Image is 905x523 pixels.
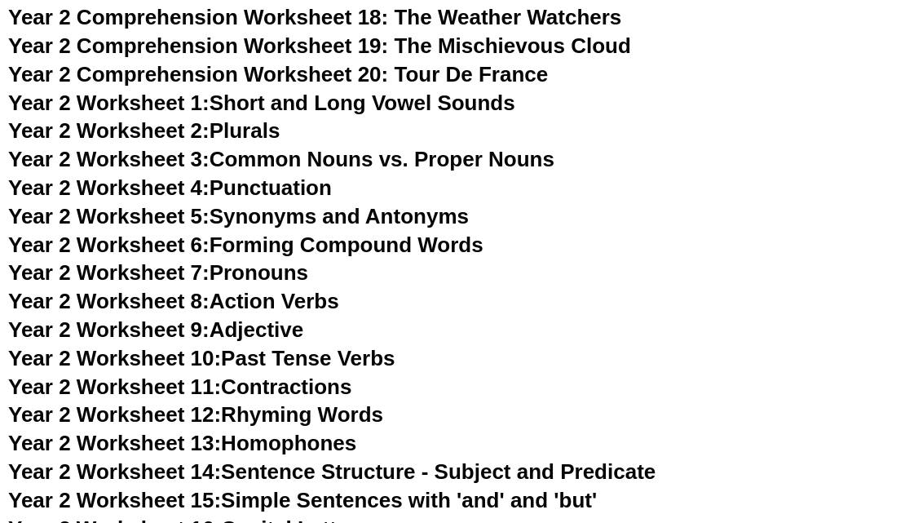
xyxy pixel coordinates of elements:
span: Year 2 Worksheet 13: [8,431,221,455]
span: Year 2 Worksheet 2: [8,118,210,143]
span: Year 2 Worksheet 1: [8,91,210,115]
a: Year 2 Worksheet 8:Action Verbs [8,289,339,313]
span: Year 2 Worksheet 11: [8,375,221,399]
a: Year 2 Worksheet 14:Sentence Structure - Subject and Predicate [8,459,656,484]
a: Year 2 Worksheet 3:Common Nouns vs. Proper Nouns [8,147,554,171]
div: Widget Obrolan [626,339,905,523]
a: Year 2 Worksheet 13:Homophones [8,431,356,455]
span: Year 2 Worksheet 10: [8,346,221,370]
iframe: Chat Widget [626,339,905,523]
a: Year 2 Worksheet 6:Forming Compound Words [8,233,483,257]
a: Year 2 Worksheet 11:Contractions [8,375,351,399]
a: Year 2 Worksheet 1:Short and Long Vowel Sounds [8,91,515,115]
a: Year 2 Comprehension Worksheet 19: The Mischievous Cloud [8,33,631,58]
span: Year 2 Worksheet 8: [8,289,210,313]
span: Year 2 Worksheet 9: [8,317,210,342]
span: Year 2 Worksheet 7: [8,260,210,285]
a: Year 2 Worksheet 9:Adjective [8,317,303,342]
span: Year 2 Worksheet 5: [8,204,210,228]
span: Year 2 Worksheet 6: [8,233,210,257]
a: Year 2 Worksheet 10:Past Tense Verbs [8,346,395,370]
span: Year 2 Worksheet 4: [8,175,210,200]
a: Year 2 Comprehension Worksheet 18: The Weather Watchers [8,5,621,29]
a: Year 2 Comprehension Worksheet 20: Tour De France [8,62,548,86]
a: Year 2 Worksheet 7:Pronouns [8,260,308,285]
a: Year 2 Worksheet 5:Synonyms and Antonyms [8,204,469,228]
span: Year 2 Worksheet 12: [8,402,221,427]
a: Year 2 Worksheet 15:Simple Sentences with 'and' and 'but' [8,488,597,512]
span: Year 2 Worksheet 14: [8,459,221,484]
span: Year 2 Worksheet 15: [8,488,221,512]
a: Year 2 Worksheet 2:Plurals [8,118,280,143]
a: Year 2 Worksheet 12:Rhyming Words [8,402,383,427]
a: Year 2 Worksheet 4:Punctuation [8,175,332,200]
span: Year 2 Worksheet 3: [8,147,210,171]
